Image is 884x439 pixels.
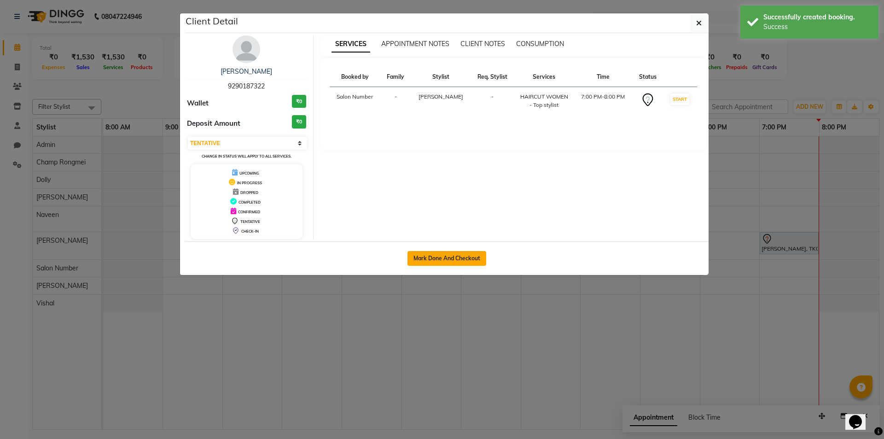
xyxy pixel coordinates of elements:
[411,67,471,87] th: Stylist
[516,40,564,48] span: CONSUMPTION
[380,67,411,87] th: Family
[380,87,411,115] td: -
[633,67,663,87] th: Status
[239,171,259,176] span: UPCOMING
[233,35,260,63] img: avatar
[670,94,689,105] button: START
[763,22,872,32] div: Success
[407,251,486,266] button: Mark Done And Checkout
[238,210,260,214] span: CONFIRMED
[187,118,240,129] span: Deposit Amount
[237,181,262,185] span: IN PROGRESS
[520,93,568,109] div: HAIRCUT WOMEN - Top stylist
[845,402,875,430] iframe: chat widget
[381,40,449,48] span: APPOINTMENT NOTES
[330,87,380,115] td: Salon Number
[240,190,258,195] span: DROPPED
[186,14,238,28] h5: Client Detail
[240,219,260,224] span: TENTATIVE
[574,67,633,87] th: Time
[514,67,574,87] th: Services
[471,67,514,87] th: Req. Stylist
[419,93,463,100] span: [PERSON_NAME]
[331,36,370,53] span: SERVICES
[574,87,633,115] td: 7:00 PM-8:00 PM
[330,67,380,87] th: Booked by
[763,12,872,22] div: Successfully created booking.
[292,95,306,108] h3: ₹0
[460,40,505,48] span: CLIENT NOTES
[292,115,306,129] h3: ₹0
[471,87,514,115] td: -
[238,200,261,205] span: COMPLETED
[228,82,265,90] span: 9290187322
[187,98,209,109] span: Wallet
[241,229,259,234] span: CHECK-IN
[221,67,272,76] a: [PERSON_NAME]
[202,154,291,158] small: Change in status will apply to all services.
